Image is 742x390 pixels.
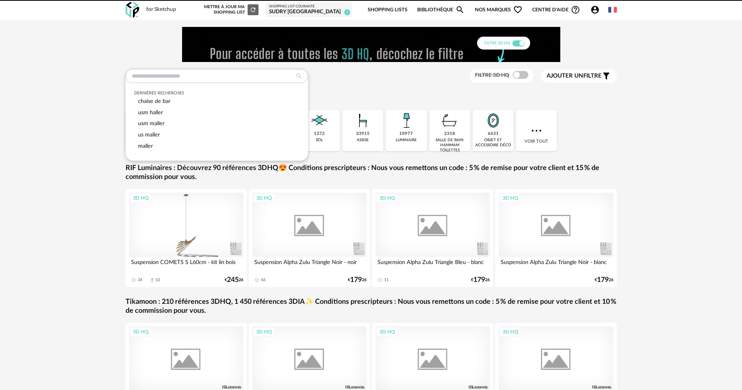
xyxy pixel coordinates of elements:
[499,257,613,273] div: Suspension Alpha Zulu Triangle Noir - blanc
[608,5,617,14] img: fr
[134,90,299,96] div: Dernières recherches
[375,257,490,273] div: Suspension Alpha Zulu Triangle Bleu - blanc
[350,277,362,283] span: 179
[597,277,609,283] span: 179
[529,124,544,138] img: more.7b13dc1.svg
[138,143,153,149] span: maller
[138,110,163,115] span: usm haller
[129,193,152,203] div: 3D HQ
[227,277,239,283] span: 245
[269,9,349,16] div: SUDRY [GEOGRAPHIC_DATA]
[455,5,465,14] span: Magnify icon
[269,4,349,16] a: Shopping List courante SUDRY [GEOGRAPHIC_DATA] 2
[376,327,398,337] div: 3D HQ
[547,72,602,80] span: filtre
[126,298,617,316] a: Tikamoon : 210 références 3DHQ, 1 450 références 3DIA✨ Conditions prescripteurs : Nous vous remet...
[590,5,600,14] span: Account Circle icon
[126,2,139,18] img: OXP
[252,257,367,273] div: Suspension Alpha Zulu Triangle Noir - noir
[541,69,617,83] button: Ajouter unfiltre Filter icon
[138,132,160,138] span: us maller
[396,138,417,143] div: luminaire
[253,193,275,203] div: 3D HQ
[432,138,468,153] div: salle de bain hammam toilettes
[261,277,266,283] div: 46
[372,189,494,287] a: 3D HQ Suspension Alpha Zulu Triangle Bleu - blanc 11 €17926
[249,189,370,287] a: 3D HQ Suspension Alpha Zulu Triangle Noir - noir 46 €17926
[138,98,170,104] span: chaise de bar
[309,110,330,131] img: Sol.png
[253,327,275,337] div: 3D HQ
[314,131,325,137] div: 1272
[602,71,611,81] span: Filter icon
[126,164,617,182] a: RIF Luminaires : Découvrez 90 références 3DHQ😍 Conditions prescripteurs : Nous vous remettons un ...
[475,73,509,78] span: Filtre 3D HQ
[182,27,560,62] img: FILTRE%20HQ%20NEW_V1%20(4).gif
[471,277,490,283] div: € 26
[475,1,522,19] span: Nos marques
[532,5,580,14] span: Centre d'aideHelp Circle Outline icon
[138,121,165,126] span: usm maller
[488,131,499,137] div: 6631
[499,327,522,337] div: 3D HQ
[396,110,417,131] img: Luminaire.png
[269,4,349,9] div: Shopping List courante
[444,131,455,137] div: 2318
[473,277,485,283] span: 179
[516,110,557,151] div: Voir tout
[571,5,580,14] span: Help Circle Outline icon
[129,327,152,337] div: 3D HQ
[475,138,511,148] div: objet et accessoire déco
[155,277,160,283] div: 10
[513,5,522,14] span: Heart Outline icon
[547,73,583,79] span: Ajouter un
[146,6,176,13] div: for Sketchup
[357,138,369,143] div: assise
[149,277,155,283] span: Download icon
[376,193,398,203] div: 3D HQ
[368,1,407,19] a: Shopping Lists
[590,5,603,14] span: Account Circle icon
[348,277,367,283] div: € 26
[250,7,257,12] span: Refresh icon
[138,277,142,283] div: 34
[129,257,244,273] div: Suspension COMETS S L60cm - kit lin bois
[495,189,617,287] a: 3D HQ Suspension Alpha Zulu Triangle Noir - blanc €17926
[225,277,243,283] div: € 26
[483,110,504,131] img: Miroir.png
[316,138,323,143] div: sol
[202,4,259,15] div: Mettre à jour ma Shopping List
[499,193,522,203] div: 3D HQ
[595,277,613,283] div: € 26
[352,110,374,131] img: Assise.png
[126,189,247,287] a: 3D HQ Suspension COMETS S L60cm - kit lin bois 34 Download icon 10 €24526
[417,1,465,19] a: BibliothèqueMagnify icon
[399,131,413,137] div: 10977
[356,131,370,137] div: 33915
[384,277,389,283] div: 11
[439,110,460,131] img: Salle%20de%20bain.png
[344,9,350,15] span: 2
